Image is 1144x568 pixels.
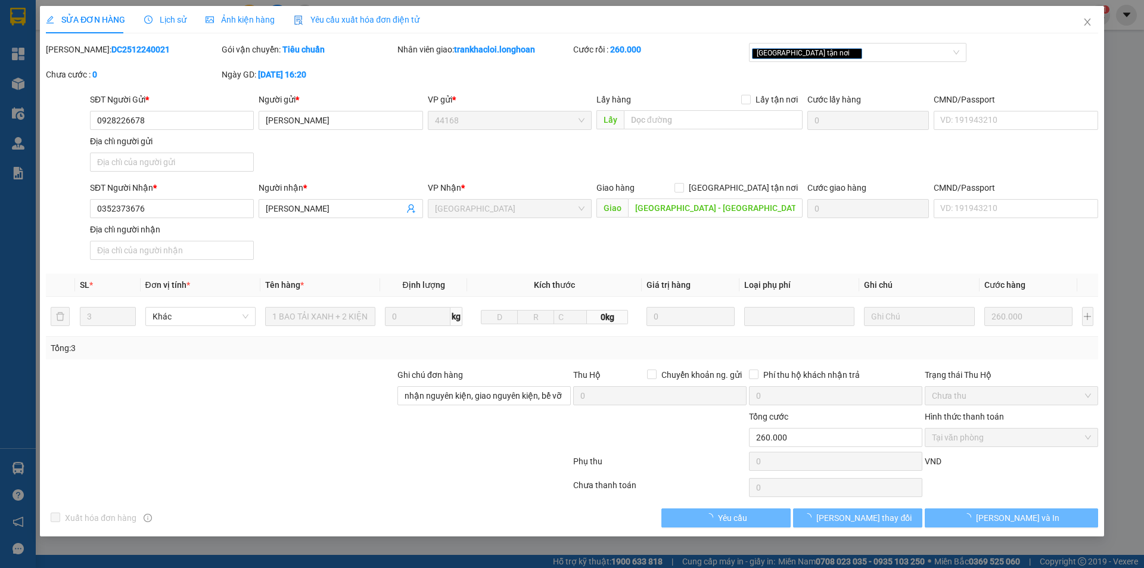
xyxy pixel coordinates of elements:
[587,310,627,324] span: 0kg
[90,241,254,260] input: Địa chỉ của người nhận
[90,93,254,106] div: SĐT Người Gửi
[259,93,422,106] div: Người gửi
[1082,307,1093,326] button: plus
[596,95,631,104] span: Lấy hàng
[925,508,1098,527] button: [PERSON_NAME] và In
[153,308,248,325] span: Khác
[1071,6,1104,39] button: Close
[705,513,718,522] span: loading
[596,198,628,218] span: Giao
[90,153,254,172] input: Địa chỉ của người gửi
[807,95,861,104] label: Cước lấy hàng
[816,511,912,524] span: [PERSON_NAME] thay đổi
[90,223,254,236] div: Địa chỉ người nhận
[925,457,941,466] span: VND
[752,48,862,59] span: [GEOGRAPHIC_DATA] tận nơi
[803,513,816,522] span: loading
[46,68,219,81] div: Chưa cước :
[428,183,461,193] span: VP Nhận
[932,429,1091,446] span: Tại văn phòng
[718,511,747,524] span: Yêu cầu
[435,200,585,218] span: Phú Yên
[397,370,463,380] label: Ghi chú đơn hàng
[749,412,788,421] span: Tổng cước
[46,15,54,24] span: edit
[145,280,190,290] span: Đơn vị tính
[932,387,1091,405] span: Chưa thu
[51,307,70,326] button: delete
[80,280,89,290] span: SL
[259,181,422,194] div: Người nhận
[934,93,1098,106] div: CMND/Passport
[596,183,635,193] span: Giao hàng
[144,15,186,24] span: Lịch sử
[46,43,219,56] div: [PERSON_NAME]:
[144,15,153,24] span: clock-circle
[554,310,587,324] input: C
[222,68,395,81] div: Ngày GD:
[984,307,1073,326] input: 0
[628,198,803,218] input: Dọc đường
[646,280,691,290] span: Giá trị hàng
[684,181,803,194] span: [GEOGRAPHIC_DATA] tận nơi
[428,93,592,106] div: VP gửi
[864,307,974,326] input: Ghi Chú
[851,50,857,56] span: close
[596,110,624,129] span: Lấy
[807,199,929,218] input: Cước giao hàng
[572,479,748,499] div: Chưa thanh toán
[624,110,803,129] input: Dọc đường
[397,386,571,405] input: Ghi chú đơn hàng
[807,183,866,193] label: Cước giao hàng
[46,15,125,24] span: SỬA ĐƠN HÀNG
[534,280,575,290] span: Kích thước
[258,70,306,79] b: [DATE] 16:20
[51,342,442,355] div: Tổng: 3
[758,368,865,381] span: Phí thu hộ khách nhận trả
[751,93,803,106] span: Lấy tận nơi
[572,455,748,476] div: Phụ thu
[793,508,922,527] button: [PERSON_NAME] thay đổi
[925,412,1004,421] label: Hình thức thanh toán
[206,15,275,24] span: Ảnh kiện hàng
[265,280,304,290] span: Tên hàng
[934,181,1098,194] div: CMND/Passport
[925,368,1098,381] div: Trạng thái Thu Hộ
[1083,17,1092,27] span: close
[450,307,462,326] span: kg
[265,307,375,326] input: VD: Bàn, Ghế
[90,135,254,148] div: Địa chỉ người gửi
[963,513,976,522] span: loading
[90,181,254,194] div: SĐT Người Nhận
[397,43,571,56] div: Nhân viên giao:
[60,511,141,524] span: Xuất hóa đơn hàng
[282,45,325,54] b: Tiêu chuẩn
[144,514,152,522] span: info-circle
[435,111,585,129] span: 44168
[111,45,170,54] b: DC2512240021
[807,111,929,130] input: Cước lấy hàng
[481,310,518,324] input: D
[573,43,747,56] div: Cước rồi :
[984,280,1025,290] span: Cước hàng
[646,307,735,326] input: 0
[610,45,641,54] b: 260.000
[859,274,979,297] th: Ghi chú
[661,508,791,527] button: Yêu cầu
[294,15,303,25] img: icon
[92,70,97,79] b: 0
[573,370,601,380] span: Thu Hộ
[206,15,214,24] span: picture
[294,15,419,24] span: Yêu cầu xuất hóa đơn điện tử
[976,511,1059,524] span: [PERSON_NAME] và In
[406,204,416,213] span: user-add
[222,43,395,56] div: Gói vận chuyển:
[517,310,554,324] input: R
[402,280,444,290] span: Định lượng
[454,45,535,54] b: trankhacloi.longhoan
[739,274,859,297] th: Loại phụ phí
[657,368,747,381] span: Chuyển khoản ng. gửi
